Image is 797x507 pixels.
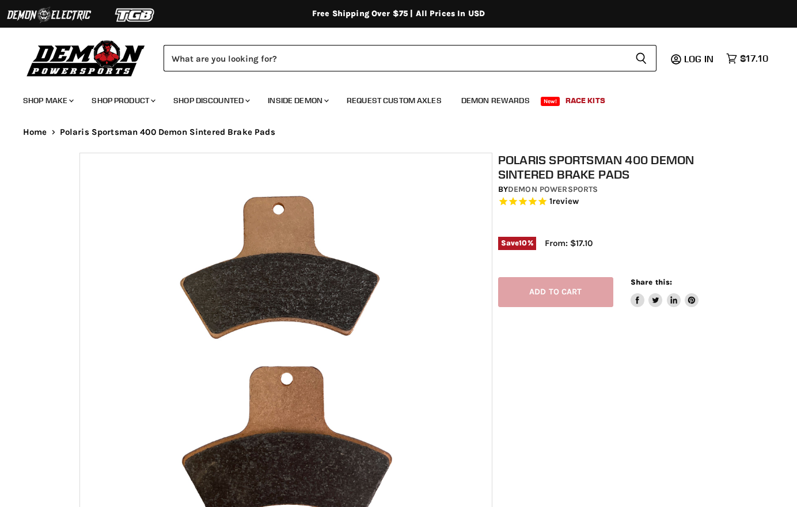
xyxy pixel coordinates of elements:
a: Race Kits [557,89,614,112]
img: Demon Powersports [23,37,149,78]
span: Rated 5.0 out of 5 stars 1 reviews [498,196,723,208]
span: Polaris Sportsman 400 Demon Sintered Brake Pads [60,127,275,137]
span: Log in [684,53,713,65]
a: Shop Discounted [165,89,257,112]
h1: Polaris Sportsman 400 Demon Sintered Brake Pads [498,153,723,181]
button: Search [626,45,656,71]
img: Demon Electric Logo 2 [6,4,92,26]
span: 10 [519,239,527,247]
a: Inside Demon [259,89,336,112]
a: Demon Powersports [508,184,598,194]
span: Save % [498,237,536,249]
a: Home [23,127,47,137]
a: Request Custom Axles [338,89,450,112]
span: review [552,196,579,207]
span: Share this: [631,278,672,286]
form: Product [164,45,656,71]
span: 1 reviews [549,196,579,207]
input: Search [164,45,626,71]
div: by [498,183,723,196]
a: $17.10 [720,50,774,67]
aside: Share this: [631,277,699,308]
span: $17.10 [740,53,768,64]
a: Demon Rewards [453,89,538,112]
a: Shop Product [83,89,162,112]
img: TGB Logo 2 [92,4,179,26]
span: New! [541,97,560,106]
a: Log in [679,54,720,64]
span: From: $17.10 [545,238,593,248]
ul: Main menu [14,84,765,112]
a: Shop Make [14,89,81,112]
